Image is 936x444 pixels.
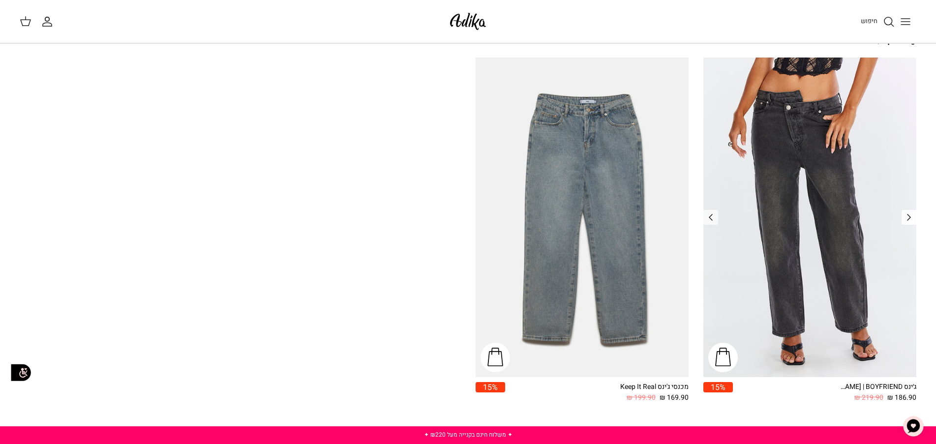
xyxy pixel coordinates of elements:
[895,11,916,32] button: Toggle menu
[838,382,916,392] div: ג׳ינס All Or Nothing [PERSON_NAME] | BOYFRIEND
[41,16,57,28] a: החשבון שלי
[861,16,895,28] a: חיפוש
[505,382,689,403] a: מכנסי ג'ינס Keep It Real 169.90 ₪ 199.90 ₪
[703,210,718,225] a: Previous
[703,382,733,392] span: 15%
[899,412,928,441] button: צ'אט
[20,35,52,47] span: סידור לפי
[703,382,733,403] a: 15%
[476,382,505,403] a: 15%
[887,392,916,403] span: 186.90 ₪
[7,359,34,386] img: accessibility_icon02.svg
[902,210,916,225] a: Previous
[703,58,916,377] a: ג׳ינס All Or Nothing קריס-קרוס | BOYFRIEND
[861,16,877,26] span: חיפוש
[733,382,916,403] a: ג׳ינס All Or Nothing [PERSON_NAME] | BOYFRIEND 186.90 ₪ 219.90 ₪
[610,382,689,392] div: מכנסי ג'ינס Keep It Real
[476,382,505,392] span: 15%
[660,392,689,403] span: 169.90 ₪
[627,392,656,403] span: 199.90 ₪
[447,10,489,33] img: Adika IL
[854,392,883,403] span: 219.90 ₪
[476,58,689,377] a: מכנסי ג'ינס Keep It Real
[424,430,513,439] a: ✦ משלוח חינם בקנייה מעל ₪220 ✦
